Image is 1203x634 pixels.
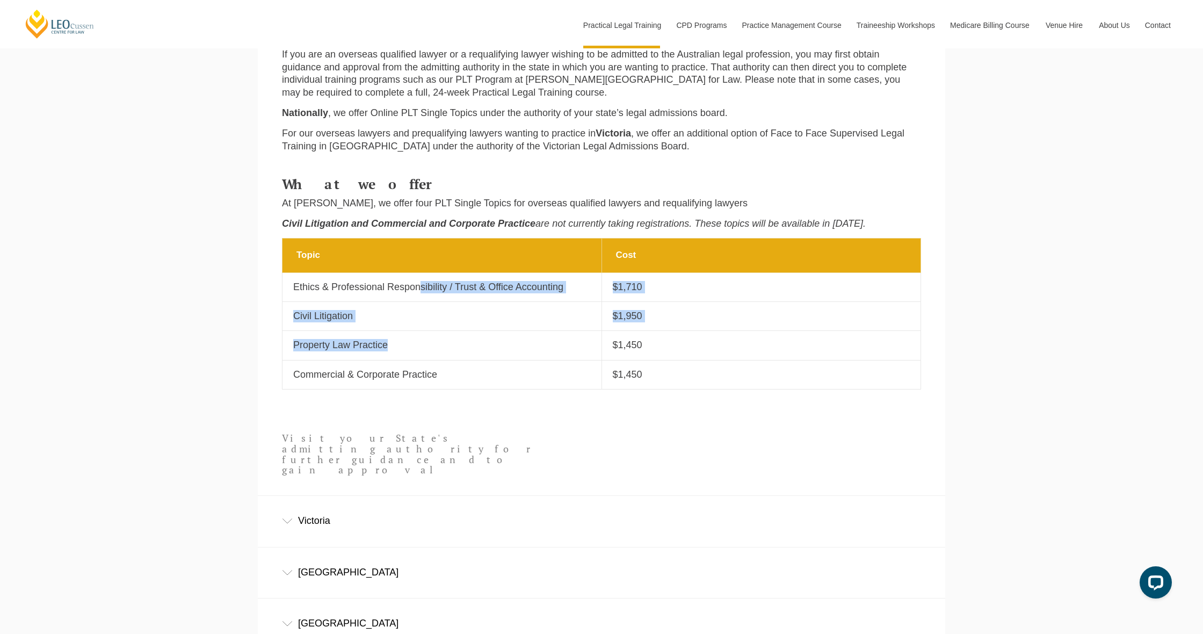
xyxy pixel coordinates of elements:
strong: What we offer [282,175,435,193]
p: $1,950 [613,310,910,322]
a: [PERSON_NAME] Centre for Law [24,9,96,39]
p: Ethics & Professional Responsibility / Trust & Office Accounting [293,281,591,293]
p: If you are an overseas qualified lawyer or a requalifying lawyer wishing to be admitted to the Au... [282,48,921,99]
div: Victoria [258,496,945,546]
a: Venue Hire [1038,2,1091,48]
p: Visit your State's admitting authority for further guidance and to gain approval [282,433,539,475]
strong: Nationally [282,107,328,118]
a: Practical Legal Training [575,2,669,48]
strong: Victoria [596,128,631,139]
p: , we offer Online PLT Single Topics under the authority of your state’s legal admissions board. [282,107,921,119]
p: For our overseas lawyers and prequalifying lawyers wanting to practice in , we offer an additiona... [282,127,921,153]
th: Cost [601,239,921,272]
a: CPD Programs [668,2,734,48]
p: $1,450 [613,339,910,351]
a: Medicare Billing Course [942,2,1038,48]
a: Practice Management Course [734,2,849,48]
p: $1,710 [613,281,910,293]
div: [GEOGRAPHIC_DATA] [258,547,945,597]
p: Property Law Practice [293,339,591,351]
em: are not currently taking registrations. These topics will be available in [DATE]. [535,218,866,229]
p: $1,450 [613,369,910,381]
iframe: LiveChat chat widget [1131,562,1176,607]
p: Civil Litigation [293,310,591,322]
em: Civil Litigation and Commercial and Corporate Practice [282,218,535,229]
p: At [PERSON_NAME], we offer four PLT Single Topics for overseas qualified lawyers and requalifying... [282,197,921,210]
a: About Us [1091,2,1137,48]
a: Traineeship Workshops [849,2,942,48]
p: Commercial & Corporate Practice [293,369,591,381]
th: Topic [282,239,602,272]
a: Contact [1137,2,1179,48]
